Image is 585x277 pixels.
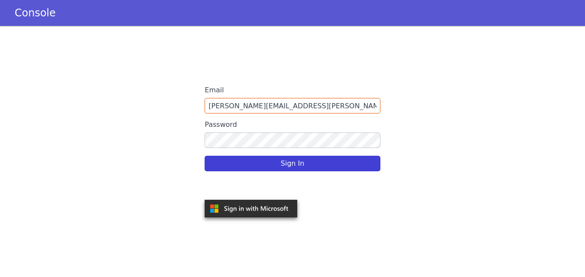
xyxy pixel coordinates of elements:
[205,82,380,98] label: Email
[205,156,380,171] button: Sign In
[205,117,380,132] label: Password
[200,178,304,197] iframe: Sign in with Google Button
[205,98,380,113] input: Email
[205,200,297,217] img: azure.svg
[4,7,66,19] a: Console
